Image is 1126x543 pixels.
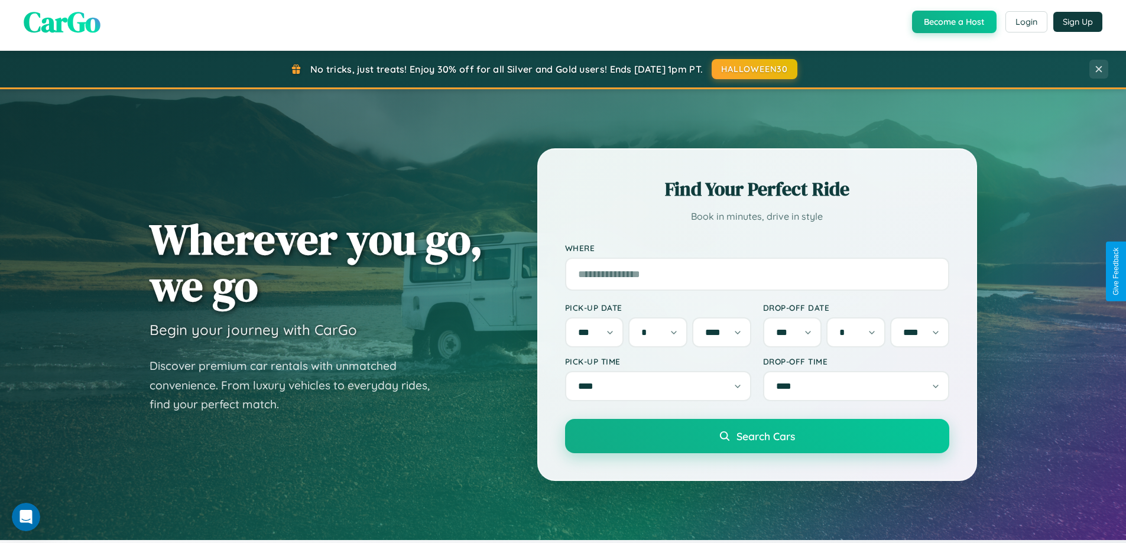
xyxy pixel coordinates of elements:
span: Search Cars [736,430,795,443]
iframe: Intercom live chat [12,503,40,531]
button: Sign Up [1053,12,1102,32]
button: Search Cars [565,419,949,453]
button: HALLOWEEN30 [712,59,797,79]
h3: Begin your journey with CarGo [150,321,357,339]
div: Give Feedback [1112,248,1120,295]
label: Pick-up Time [565,356,751,366]
label: Where [565,243,949,253]
label: Drop-off Time [763,356,949,366]
label: Drop-off Date [763,303,949,313]
button: Login [1005,11,1047,32]
h2: Find Your Perfect Ride [565,176,949,202]
p: Discover premium car rentals with unmatched convenience. From luxury vehicles to everyday rides, ... [150,356,445,414]
span: CarGo [24,2,100,41]
span: No tricks, just treats! Enjoy 30% off for all Silver and Gold users! Ends [DATE] 1pm PT. [310,63,703,75]
label: Pick-up Date [565,303,751,313]
button: Become a Host [912,11,997,33]
p: Book in minutes, drive in style [565,208,949,225]
h1: Wherever you go, we go [150,216,483,309]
